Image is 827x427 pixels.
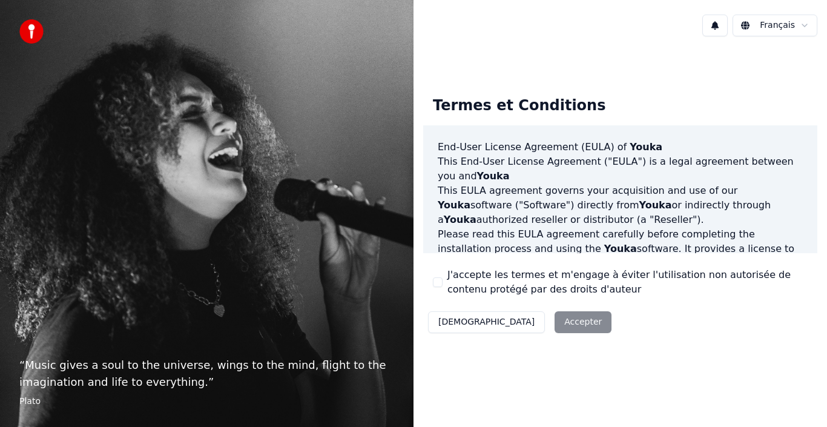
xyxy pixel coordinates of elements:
span: Youka [630,141,662,153]
span: Youka [477,170,510,182]
footer: Plato [19,396,394,408]
h3: End-User License Agreement (EULA) of [438,140,803,154]
label: J'accepte les termes et m'engage à éviter l'utilisation non autorisée de contenu protégé par des ... [447,268,808,297]
p: This EULA agreement governs your acquisition and use of our software ("Software") directly from o... [438,184,803,227]
span: Youka [444,214,476,225]
span: Youka [604,243,637,254]
span: Youka [438,199,470,211]
p: “ Music gives a soul to the universe, wings to the mind, flight to the imagination and life to ev... [19,357,394,391]
p: This End-User License Agreement ("EULA") is a legal agreement between you and [438,154,803,184]
p: Please read this EULA agreement carefully before completing the installation process and using th... [438,227,803,285]
span: Youka [639,199,672,211]
div: Termes et Conditions [423,87,615,125]
button: [DEMOGRAPHIC_DATA] [428,311,545,333]
img: youka [19,19,44,44]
